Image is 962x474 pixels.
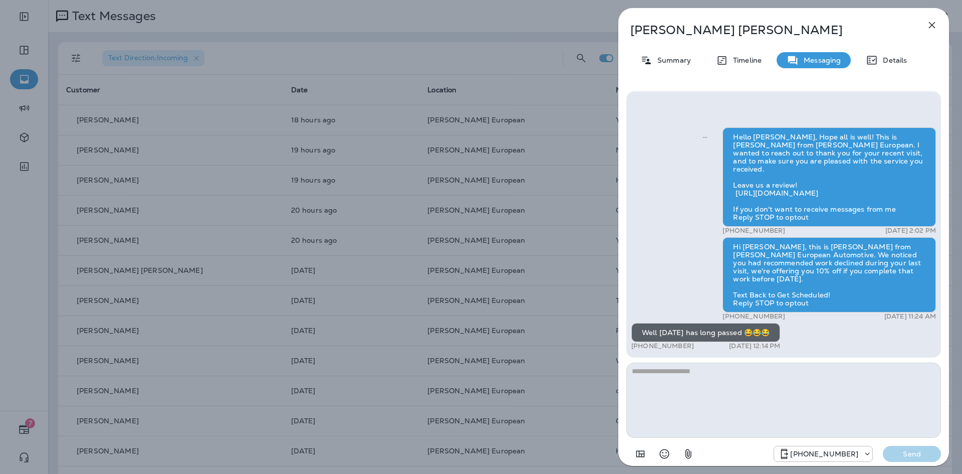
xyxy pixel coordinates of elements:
[723,237,936,312] div: Hi [PERSON_NAME], this is [PERSON_NAME] from [PERSON_NAME] European Automotive. We noticed you ha...
[630,444,650,464] button: Add in a premade template
[652,56,691,64] p: Summary
[799,56,841,64] p: Messaging
[774,448,872,460] div: +1 (813) 428-9920
[723,127,936,227] div: Hello [PERSON_NAME], Hope all is well! This is [PERSON_NAME] from [PERSON_NAME] European. I wante...
[790,450,858,458] p: [PHONE_NUMBER]
[723,312,785,321] p: [PHONE_NUMBER]
[702,132,707,141] span: Sent
[884,312,936,321] p: [DATE] 11:24 AM
[723,227,785,235] p: [PHONE_NUMBER]
[728,56,762,64] p: Timeline
[878,56,907,64] p: Details
[729,342,780,350] p: [DATE] 12:14 PM
[885,227,936,235] p: [DATE] 2:02 PM
[631,342,694,350] p: [PHONE_NUMBER]
[631,323,780,342] div: Well [DATE] has long passed 😂😂😂
[654,444,674,464] button: Select an emoji
[630,23,904,37] p: [PERSON_NAME] [PERSON_NAME]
